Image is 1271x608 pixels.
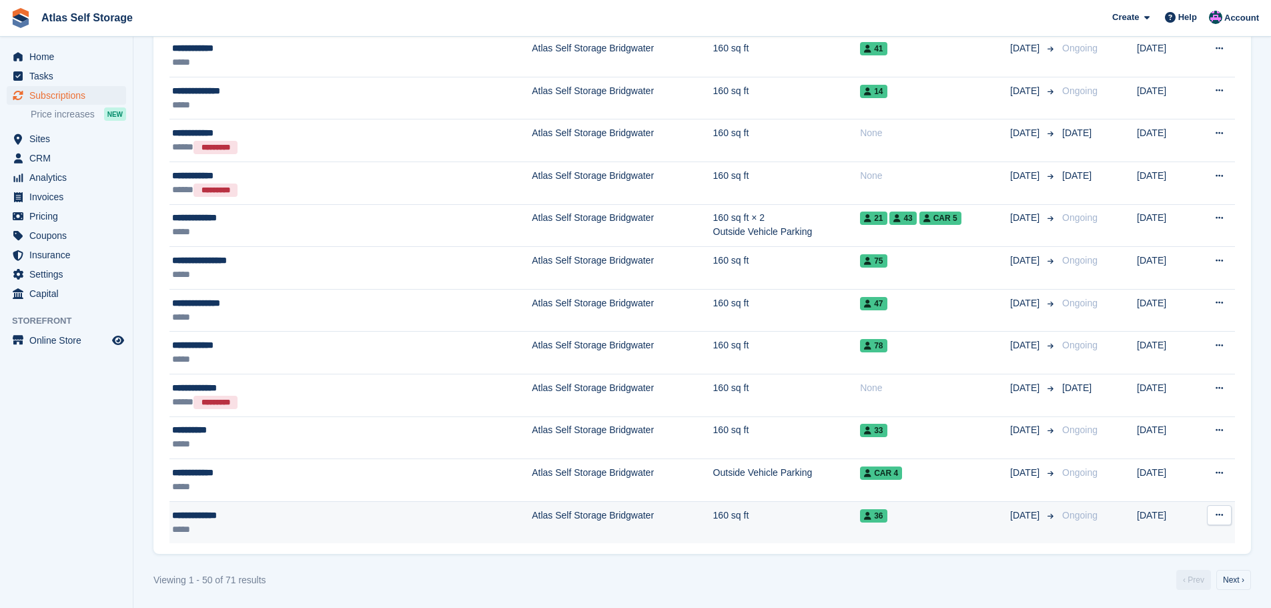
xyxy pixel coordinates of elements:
[713,459,861,502] td: Outside Vehicle Parking
[7,246,126,264] a: menu
[860,297,887,310] span: 47
[1174,570,1254,590] nav: Pages
[713,247,861,290] td: 160 sq ft
[29,86,109,105] span: Subscriptions
[1137,162,1194,205] td: [DATE]
[1176,570,1211,590] a: Previous
[7,129,126,148] a: menu
[532,162,713,205] td: Atlas Self Storage Bridgwater
[36,7,138,29] a: Atlas Self Storage
[11,8,31,28] img: stora-icon-8386f47178a22dfd0bd8f6a31ec36ba5ce8667c1dd55bd0f319d3a0aa187defe.svg
[713,77,861,119] td: 160 sq ft
[713,501,861,543] td: 160 sq ft
[713,289,861,332] td: 160 sq ft
[31,108,95,121] span: Price increases
[1010,509,1042,523] span: [DATE]
[29,67,109,85] span: Tasks
[1137,119,1194,162] td: [DATE]
[1137,247,1194,290] td: [DATE]
[1137,374,1194,417] td: [DATE]
[532,119,713,162] td: Atlas Self Storage Bridgwater
[29,265,109,284] span: Settings
[1137,332,1194,374] td: [DATE]
[860,126,1010,140] div: None
[713,204,861,247] td: 160 sq ft × 2 Outside Vehicle Parking
[532,289,713,332] td: Atlas Self Storage Bridgwater
[532,77,713,119] td: Atlas Self Storage Bridgwater
[860,424,887,437] span: 33
[532,332,713,374] td: Atlas Self Storage Bridgwater
[1010,211,1042,225] span: [DATE]
[532,416,713,459] td: Atlas Self Storage Bridgwater
[7,47,126,66] a: menu
[1010,126,1042,140] span: [DATE]
[7,331,126,350] a: menu
[7,284,126,303] a: menu
[7,168,126,187] a: menu
[1010,169,1042,183] span: [DATE]
[1010,466,1042,480] span: [DATE]
[860,169,1010,183] div: None
[1062,43,1098,53] span: Ongoing
[12,314,133,328] span: Storefront
[29,129,109,148] span: Sites
[7,265,126,284] a: menu
[29,331,109,350] span: Online Store
[1010,423,1042,437] span: [DATE]
[1137,416,1194,459] td: [DATE]
[860,42,887,55] span: 41
[1112,11,1139,24] span: Create
[1062,467,1098,478] span: Ongoing
[1062,340,1098,350] span: Ongoing
[532,204,713,247] td: Atlas Self Storage Bridgwater
[919,212,961,225] span: Car 5
[713,162,861,205] td: 160 sq ft
[860,85,887,98] span: 14
[1209,11,1222,24] img: Ryan Carroll
[532,247,713,290] td: Atlas Self Storage Bridgwater
[1137,77,1194,119] td: [DATE]
[29,188,109,206] span: Invoices
[29,284,109,303] span: Capital
[713,35,861,77] td: 160 sq ft
[31,107,126,121] a: Price increases NEW
[29,149,109,168] span: CRM
[713,416,861,459] td: 160 sq ft
[889,212,916,225] span: 43
[713,374,861,417] td: 160 sq ft
[1062,127,1092,138] span: [DATE]
[1062,382,1092,393] span: [DATE]
[153,573,266,587] div: Viewing 1 - 50 of 71 results
[532,35,713,77] td: Atlas Self Storage Bridgwater
[1224,11,1259,25] span: Account
[7,207,126,226] a: menu
[1137,35,1194,77] td: [DATE]
[7,149,126,168] a: menu
[7,188,126,206] a: menu
[29,226,109,245] span: Coupons
[1010,254,1042,268] span: [DATE]
[532,374,713,417] td: Atlas Self Storage Bridgwater
[1216,570,1251,590] a: Next
[1137,459,1194,502] td: [DATE]
[1062,212,1098,223] span: Ongoing
[1062,85,1098,96] span: Ongoing
[1137,204,1194,247] td: [DATE]
[532,459,713,502] td: Atlas Self Storage Bridgwater
[1010,296,1042,310] span: [DATE]
[7,67,126,85] a: menu
[860,509,887,523] span: 36
[1010,41,1042,55] span: [DATE]
[860,467,902,480] span: Car 4
[713,332,861,374] td: 160 sq ft
[1010,84,1042,98] span: [DATE]
[29,246,109,264] span: Insurance
[1010,381,1042,395] span: [DATE]
[104,107,126,121] div: NEW
[7,86,126,105] a: menu
[860,381,1010,395] div: None
[1137,501,1194,543] td: [DATE]
[532,501,713,543] td: Atlas Self Storage Bridgwater
[713,119,861,162] td: 160 sq ft
[1062,255,1098,266] span: Ongoing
